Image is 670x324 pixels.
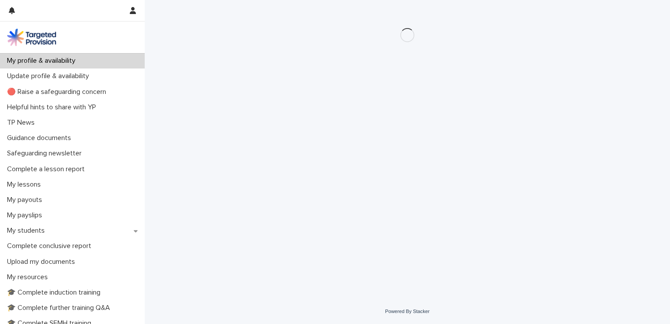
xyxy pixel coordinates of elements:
p: Complete conclusive report [4,242,98,250]
p: My profile & availability [4,57,82,65]
p: Safeguarding newsletter [4,149,89,158]
p: My resources [4,273,55,281]
p: My payslips [4,211,49,220]
p: 🎓 Complete induction training [4,288,107,297]
p: My students [4,227,52,235]
p: Guidance documents [4,134,78,142]
p: Update profile & availability [4,72,96,80]
p: My lessons [4,180,48,189]
p: My payouts [4,196,49,204]
p: Helpful hints to share with YP [4,103,103,112]
p: TP News [4,119,42,127]
p: 🎓 Complete further training Q&A [4,304,117,312]
p: Upload my documents [4,258,82,266]
img: M5nRWzHhSzIhMunXDL62 [7,29,56,46]
p: 🔴 Raise a safeguarding concern [4,88,113,96]
a: Powered By Stacker [385,309,429,314]
p: Complete a lesson report [4,165,92,173]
